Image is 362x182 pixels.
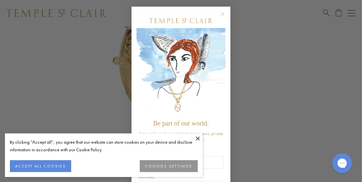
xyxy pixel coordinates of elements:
[153,120,209,127] span: Be part of our world.
[138,174,155,179] span: Birthday
[140,160,198,172] button: COOKIES SETTINGS
[10,138,198,154] div: By clicking “Accept all”, you agree that our website can store cookies on your device and disclos...
[136,28,226,116] img: c4a9eb12-d91a-4d4a-8ee0-386386f4f338.jpeg
[329,151,355,175] iframe: Gorgias live chat messenger
[139,130,223,142] span: Sign up for exclusive collection previews, private event invitations, and more.
[222,13,230,21] button: Close dialog
[10,160,71,172] button: ACCEPT ALL COOKIES
[150,18,212,23] img: Temple St. Clair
